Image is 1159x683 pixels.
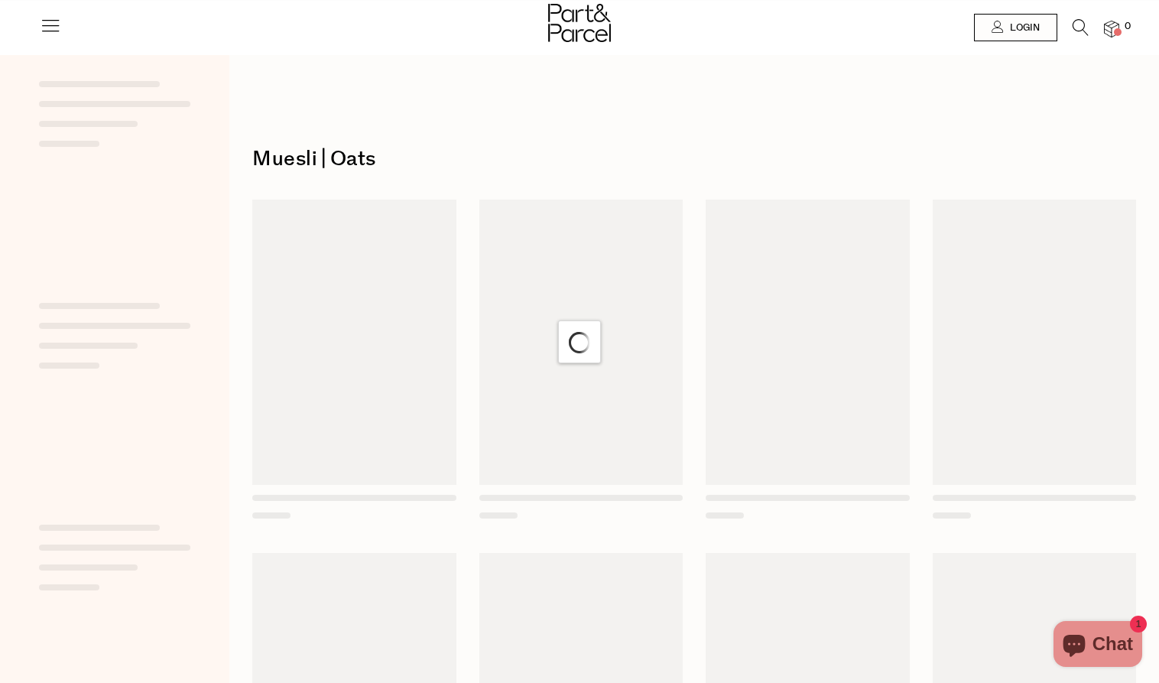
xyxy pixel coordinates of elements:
[1006,21,1040,34] span: Login
[1121,20,1135,34] span: 0
[1104,21,1119,37] a: 0
[1049,621,1147,671] inbox-online-store-chat: Shopify online store chat
[974,14,1057,41] a: Login
[252,141,1136,177] h1: Muesli | Oats
[548,4,611,42] img: Part&Parcel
